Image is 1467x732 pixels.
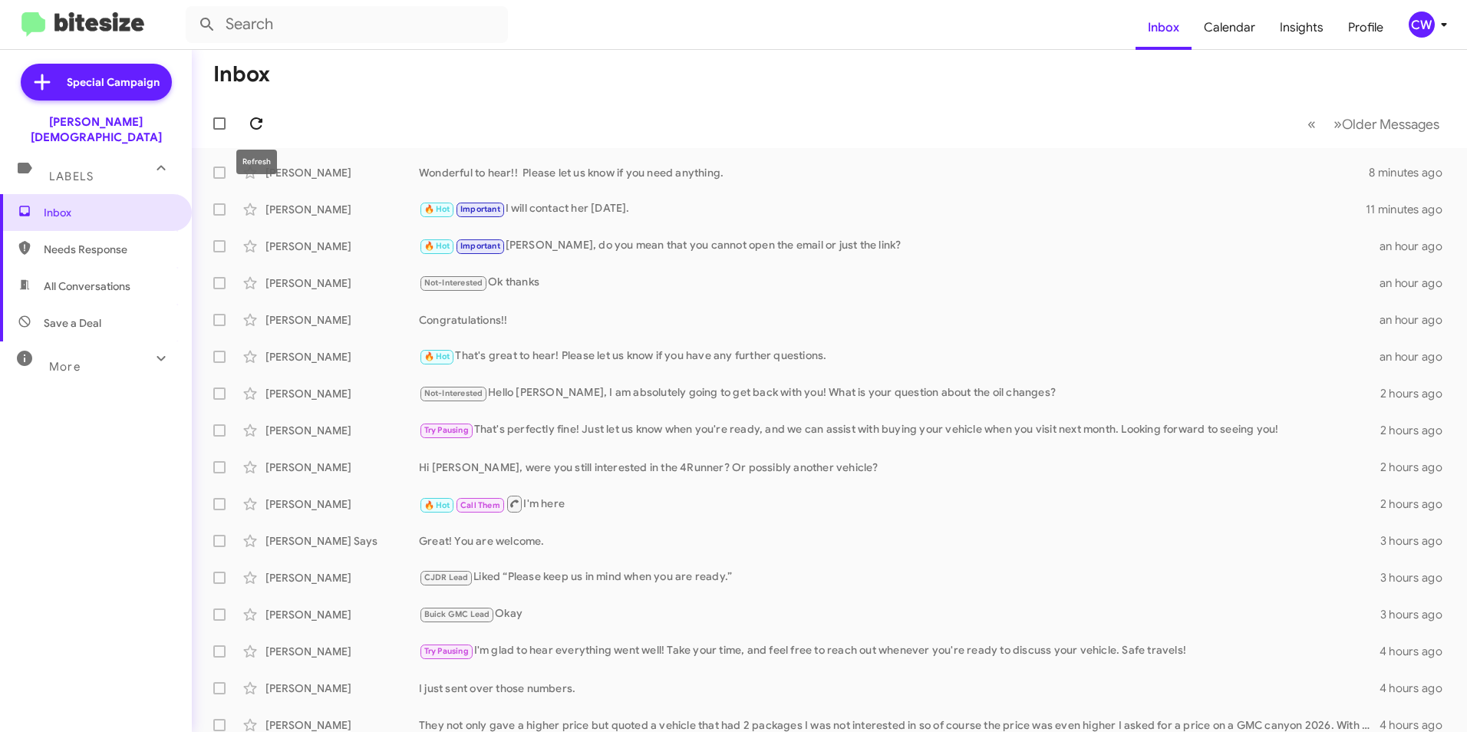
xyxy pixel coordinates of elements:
[1136,5,1192,50] a: Inbox
[44,242,174,257] span: Needs Response
[488,275,539,289] font: Ok thanks
[1268,5,1336,50] a: Insights
[1380,533,1442,549] font: 3 hours ago
[1299,108,1449,140] nav: Page navigation example
[1396,12,1450,38] button: CW
[1307,114,1316,134] span: «
[265,312,419,328] div: [PERSON_NAME]
[1342,116,1439,133] span: Older Messages
[265,202,419,217] div: [PERSON_NAME]
[265,533,419,549] div: [PERSON_NAME] Says
[424,646,469,656] span: Try Pausing
[1366,202,1442,217] font: 11 minutes ago
[265,239,419,254] div: [PERSON_NAME]
[474,422,1279,436] font: That's perfectly fine! Just let us know when you're ready, and we can assist with buying your veh...
[460,241,500,251] span: Important
[424,388,483,398] span: Not-Interested
[49,170,94,183] span: Labels
[488,385,1056,399] font: Hello [PERSON_NAME], I am absolutely going to get back with you! What is your question about the ...
[424,241,450,251] span: 🔥 Hot
[265,275,419,291] div: [PERSON_NAME]
[474,643,1186,657] font: I'm glad to hear everything went well! Take your time, and feel free to reach out whenever you're...
[419,534,545,548] font: Great! You are welcome.
[419,166,724,180] font: Wonderful to hear!! Please let us know if you need anything.
[1324,108,1449,140] button: Next
[424,572,469,582] span: CJDR Lead
[506,201,630,215] font: I will contact her [DATE].
[44,206,71,219] font: Inbox
[1380,681,1442,696] font: 4 hours ago
[1380,607,1442,622] font: 3 hours ago
[1336,5,1396,50] a: Profile
[1348,15,1383,40] font: Profile
[265,607,419,622] div: [PERSON_NAME]
[1204,15,1255,40] font: Calendar
[1380,496,1442,512] font: 2 hours ago
[455,348,826,362] font: That's great to hear! Please let us know if you have any further questions.
[265,496,419,512] div: [PERSON_NAME]
[213,62,270,87] h1: Inbox
[523,497,565,511] font: I'm here
[1380,275,1442,291] font: an hour ago
[265,349,419,364] div: [PERSON_NAME]
[236,150,277,174] div: Refresh
[21,64,172,101] a: Special Campaign
[1380,349,1442,364] font: an hour ago
[419,460,879,474] font: Hi [PERSON_NAME], were you still interested in the 4Runner? Or possibly another vehicle?
[44,315,101,331] span: Save a Deal
[265,386,419,401] div: [PERSON_NAME]
[265,423,419,438] div: [PERSON_NAME]
[419,681,575,695] font: I just sent over those numbers.
[1148,15,1179,40] font: Inbox
[495,606,523,620] font: Okay
[419,313,507,327] font: Congratulations!!
[1192,5,1268,50] a: Calendar
[424,351,450,361] span: 🔥 Hot
[506,238,902,252] font: [PERSON_NAME], do you mean that you cannot open the email or just the link?
[424,425,469,435] span: Try Pausing
[265,165,419,180] div: [PERSON_NAME]
[1380,312,1442,328] font: an hour ago
[1369,165,1442,180] font: 8 minutes ago
[1409,12,1435,38] div: CW
[265,644,419,659] div: [PERSON_NAME]
[473,569,732,583] font: Liked “Please keep us in mind when you are ready.”
[460,500,500,510] span: Call Them
[265,570,419,585] div: [PERSON_NAME]
[424,204,450,214] span: 🔥 Hot
[1380,644,1442,659] font: 4 hours ago
[1380,460,1442,475] font: 2 hours ago
[44,279,130,294] span: All Conversations
[424,500,450,510] span: 🔥 Hot
[460,204,500,214] span: Important
[1333,114,1342,134] span: »
[1298,108,1325,140] button: Previous
[424,609,490,619] span: Buick GMC Lead
[1380,386,1442,401] font: 2 hours ago
[1380,423,1442,438] font: 2 hours ago
[424,278,483,288] span: Not-Interested
[1380,239,1442,254] font: an hour ago
[67,74,160,90] span: Special Campaign
[1380,570,1442,585] font: 3 hours ago
[186,6,508,43] input: Search
[265,460,419,475] div: [PERSON_NAME]
[265,681,419,696] div: [PERSON_NAME]
[1280,15,1324,40] font: Insights
[49,360,81,374] span: More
